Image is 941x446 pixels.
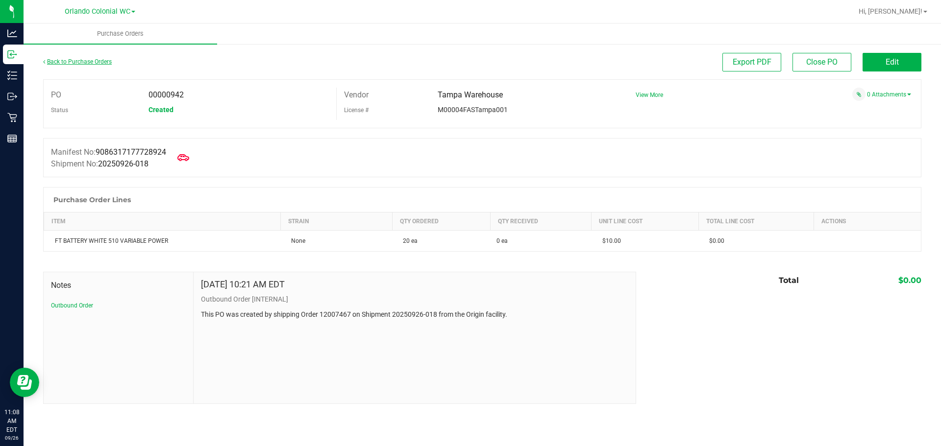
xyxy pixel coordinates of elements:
[733,57,771,67] span: Export PDF
[7,134,17,143] inline-svg: Reports
[898,276,921,285] span: $0.00
[7,28,17,38] inline-svg: Analytics
[201,280,285,289] h4: [DATE] 10:21 AM EDT
[51,103,68,117] label: Status
[592,212,699,231] th: Unit Line Cost
[398,237,418,244] span: 20 ea
[149,106,173,114] span: Created
[852,88,866,101] span: Attach a document
[65,7,130,16] span: Orlando Colonial WC
[51,158,149,170] label: Shipment No:
[51,88,61,102] label: PO
[43,58,112,65] a: Back to Purchase Orders
[597,237,621,244] span: $10.00
[24,23,217,44] a: Purchase Orders
[806,57,838,67] span: Close PO
[886,57,899,67] span: Edit
[698,212,814,231] th: Total Line Cost
[344,103,369,117] label: License #
[7,113,17,122] inline-svg: Retail
[286,237,305,244] span: None
[722,53,781,71] button: Export PDF
[98,159,149,168] span: 20250926-018
[344,88,369,102] label: Vendor
[10,368,39,397] iframe: Resource center
[496,236,508,245] span: 0 ea
[7,92,17,101] inline-svg: Outbound
[53,196,131,204] h1: Purchase Order Lines
[51,301,93,310] button: Outbound Order
[96,147,166,157] span: 9086317177728924
[7,70,17,80] inline-svg: Inventory
[636,92,663,98] a: View More
[280,212,392,231] th: Strain
[201,309,628,320] p: This PO was created by shipping Order 12007467 on Shipment 20250926-018 from the Origin facility.
[438,106,508,114] span: M00004FASTampa001
[201,294,628,305] p: Outbound Order [INTERNAL]
[149,90,184,99] span: 00000942
[7,49,17,59] inline-svg: Inbound
[779,276,799,285] span: Total
[173,148,193,167] span: Mark as Arrived
[44,212,281,231] th: Item
[859,7,922,15] span: Hi, [PERSON_NAME]!
[438,90,503,99] span: Tampa Warehouse
[491,212,592,231] th: Qty Received
[4,408,19,434] p: 11:08 AM EDT
[51,280,186,291] span: Notes
[867,91,911,98] a: 0 Attachments
[814,212,921,231] th: Actions
[863,53,921,71] button: Edit
[51,146,166,158] label: Manifest No:
[792,53,851,71] button: Close PO
[50,236,275,245] div: FT BATTERY WHITE 510 VARIABLE POWER
[392,212,490,231] th: Qty Ordered
[4,434,19,442] p: 09/26
[84,29,157,38] span: Purchase Orders
[704,237,724,244] span: $0.00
